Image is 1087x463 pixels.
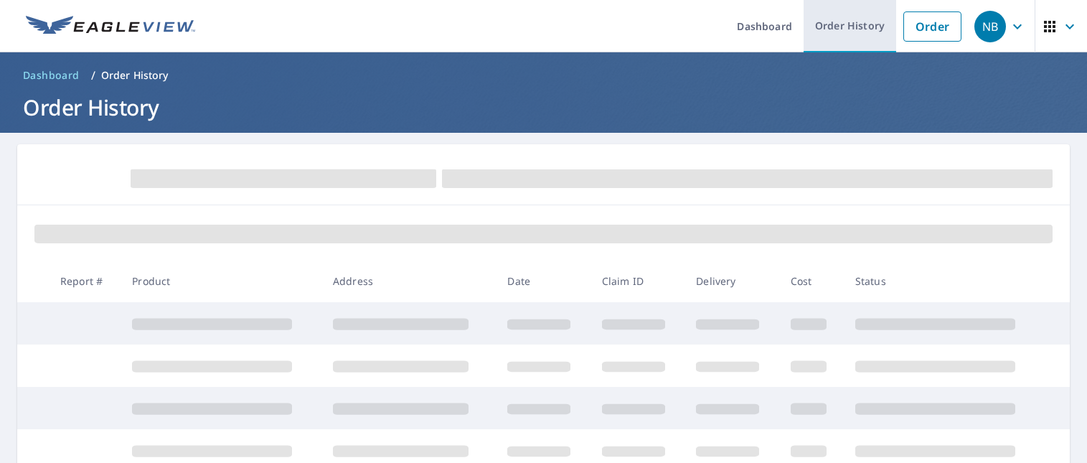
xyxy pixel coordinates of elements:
[496,260,590,302] th: Date
[17,64,1070,87] nav: breadcrumb
[321,260,496,302] th: Address
[844,260,1045,302] th: Status
[17,64,85,87] a: Dashboard
[101,68,169,83] p: Order History
[49,260,121,302] th: Report #
[779,260,844,302] th: Cost
[23,68,80,83] span: Dashboard
[903,11,961,42] a: Order
[684,260,778,302] th: Delivery
[91,67,95,84] li: /
[590,260,684,302] th: Claim ID
[121,260,321,302] th: Product
[17,93,1070,122] h1: Order History
[26,16,195,37] img: EV Logo
[974,11,1006,42] div: NB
